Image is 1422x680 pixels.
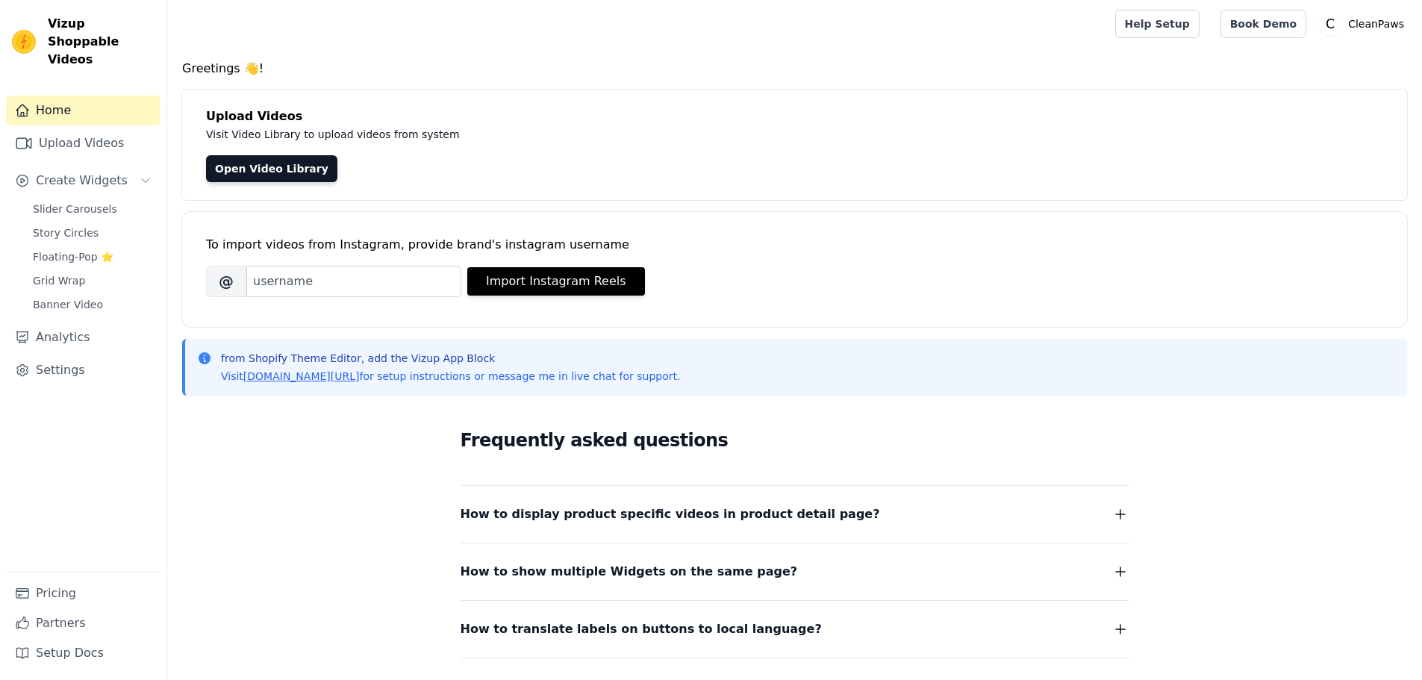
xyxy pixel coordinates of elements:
[33,202,117,216] span: Slider Carousels
[243,370,360,382] a: [DOMAIN_NAME][URL]
[33,273,85,288] span: Grid Wrap
[48,15,155,69] span: Vizup Shoppable Videos
[12,30,36,54] img: Vizup
[206,107,1383,125] h4: Upload Videos
[1326,16,1335,31] text: C
[6,608,160,638] a: Partners
[206,266,246,297] span: @
[221,351,680,366] p: from Shopify Theme Editor, add the Vizup App Block
[461,619,1129,640] button: How to translate labels on buttons to local language?
[206,236,1383,254] div: To import videos from Instagram, provide brand's instagram username
[1220,10,1306,38] a: Book Demo
[1342,10,1410,37] p: CleanPaws
[36,172,128,190] span: Create Widgets
[6,128,160,158] a: Upload Videos
[1318,10,1410,37] button: C CleanPaws
[461,619,822,640] span: How to translate labels on buttons to local language?
[24,294,160,315] a: Banner Video
[6,578,160,608] a: Pricing
[33,225,99,240] span: Story Circles
[461,425,1129,455] h2: Frequently asked questions
[6,638,160,668] a: Setup Docs
[24,246,160,267] a: Floating-Pop ⭐
[206,155,337,182] a: Open Video Library
[467,267,645,296] button: Import Instagram Reels
[221,369,680,384] p: Visit for setup instructions or message me in live chat for support.
[246,266,461,297] input: username
[33,297,103,312] span: Banner Video
[24,270,160,291] a: Grid Wrap
[461,504,1129,525] button: How to display product specific videos in product detail page?
[461,504,880,525] span: How to display product specific videos in product detail page?
[24,199,160,219] a: Slider Carousels
[6,322,160,352] a: Analytics
[33,249,113,264] span: Floating-Pop ⭐
[461,561,1129,582] button: How to show multiple Widgets on the same page?
[461,561,798,582] span: How to show multiple Widgets on the same page?
[6,166,160,196] button: Create Widgets
[6,355,160,385] a: Settings
[206,125,875,143] p: Visit Video Library to upload videos from system
[24,222,160,243] a: Story Circles
[1115,10,1200,38] a: Help Setup
[182,60,1407,78] h4: Greetings 👋!
[6,96,160,125] a: Home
